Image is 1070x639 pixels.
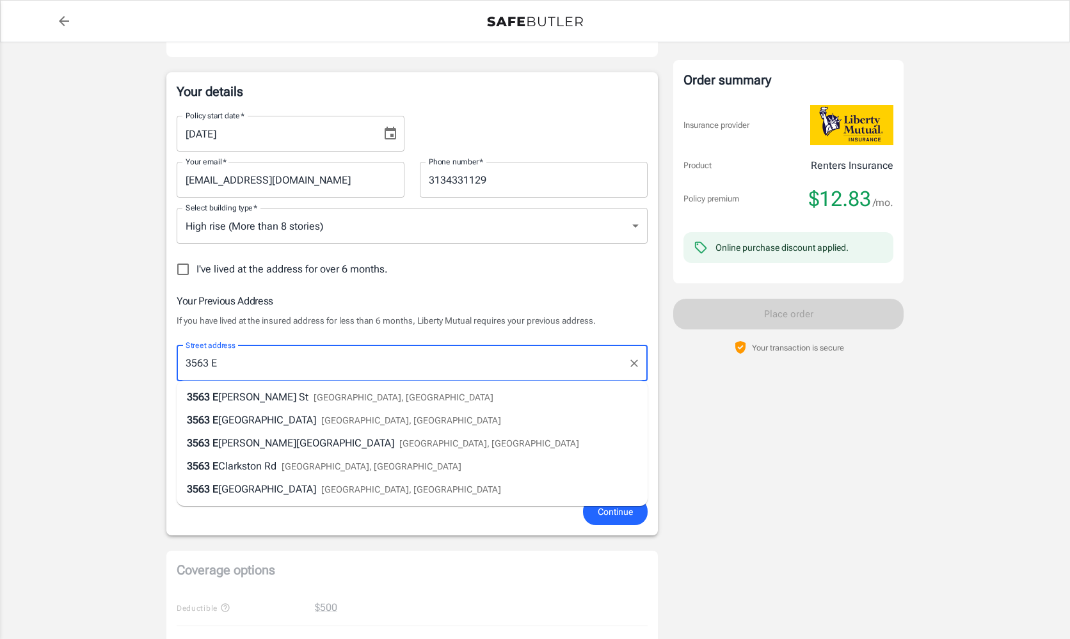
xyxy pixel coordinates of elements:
input: Enter number [420,162,648,198]
span: /mo. [873,194,893,212]
label: Street address [186,340,236,351]
label: Select building type [186,202,257,213]
label: Policy start date [186,110,244,121]
span: Clarkston Rd [218,460,276,472]
input: MM/DD/YYYY [177,116,372,152]
span: E [212,460,218,472]
span: 3563 [187,460,210,472]
span: [GEOGRAPHIC_DATA], [GEOGRAPHIC_DATA] [314,392,493,402]
span: 3563 E [187,437,218,449]
p: Policy premium [683,193,739,205]
img: Liberty Mutual [810,105,893,145]
span: [PERSON_NAME][GEOGRAPHIC_DATA] [218,437,394,449]
div: Online purchase discount applied. [715,241,849,254]
p: Insurance provider [683,119,749,132]
button: Choose date, selected date is Sep 28, 2025 [378,121,403,146]
span: 3563 [187,391,210,403]
span: Continue [598,504,633,520]
span: E [212,391,218,403]
span: $12.83 [809,186,871,212]
span: 3563 [187,414,210,426]
span: [PERSON_NAME] St [218,391,308,403]
p: Your details [177,83,648,100]
p: Renters Insurance [811,158,893,173]
h6: Your Previous Address [177,293,648,309]
span: [GEOGRAPHIC_DATA] [218,483,316,495]
span: E [212,414,218,426]
button: Clear [625,354,643,372]
img: Back to quotes [487,17,583,27]
button: Continue [583,498,648,526]
p: If you have lived at the insured address for less than 6 months, Liberty Mutual requires your pre... [177,314,648,327]
label: Phone number [429,156,483,167]
span: [GEOGRAPHIC_DATA], [GEOGRAPHIC_DATA] [321,415,501,425]
p: Product [683,159,712,172]
div: High rise (More than 8 stories) [177,208,648,244]
span: [GEOGRAPHIC_DATA], [GEOGRAPHIC_DATA] [321,484,501,494]
a: back to quotes [51,8,77,34]
p: Your transaction is secure [752,342,844,354]
span: E [212,483,218,495]
span: [GEOGRAPHIC_DATA] [218,414,316,426]
span: [GEOGRAPHIC_DATA], [GEOGRAPHIC_DATA] [399,438,579,448]
label: Your email [186,156,227,167]
input: Enter email [177,162,404,198]
span: I've lived at the address for over 6 months. [196,262,388,277]
span: 3563 [187,483,210,495]
div: Order summary [683,70,893,90]
span: [GEOGRAPHIC_DATA], [GEOGRAPHIC_DATA] [282,461,461,471]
